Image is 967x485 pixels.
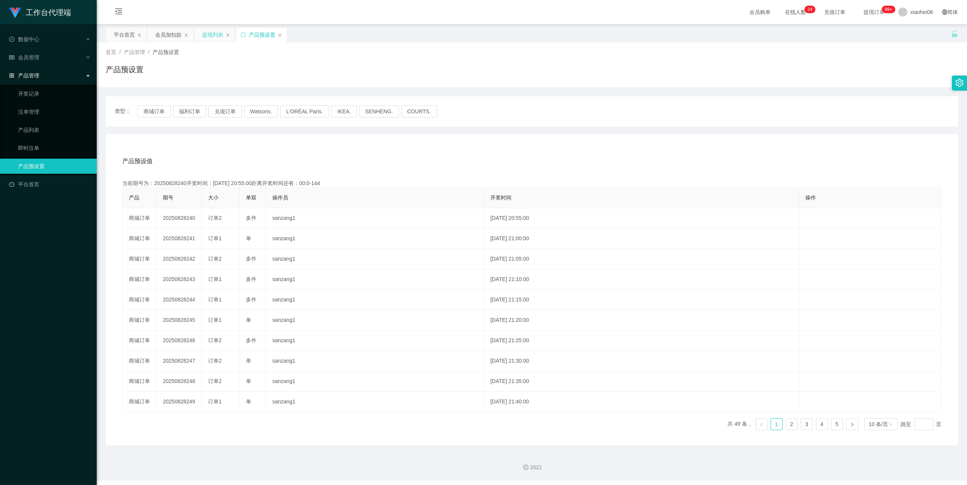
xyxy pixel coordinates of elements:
[266,351,484,371] td: sanzang1
[771,418,783,430] li: 1
[266,290,484,310] td: sanzang1
[484,371,799,392] td: [DATE] 21:35:00
[901,418,941,430] div: 跳至 页
[484,269,799,290] td: [DATE] 21:10:00
[246,276,256,282] span: 多件
[805,195,816,201] span: 操作
[484,351,799,371] td: [DATE] 21:30:00
[816,419,828,430] a: 4
[123,229,157,249] td: 商城订单
[123,331,157,351] td: 商城订单
[137,105,171,117] button: 商城订单
[208,297,222,303] span: 订单1
[771,419,782,430] a: 1
[831,418,843,430] li: 5
[246,235,251,241] span: 单
[123,392,157,412] td: 商城订单
[523,465,528,470] i: 图标: copyright
[123,371,157,392] td: 商城订单
[280,105,329,117] button: L'ORÉAL Paris.
[122,179,941,187] div: 当前期号为：20250828240开奖时间：[DATE] 20:55:00距离开奖时间还有：00:0-144
[484,310,799,331] td: [DATE] 21:20:00
[331,105,357,117] button: IKEA.
[157,269,202,290] td: 20250828243
[278,33,282,37] i: 图标: close
[816,418,828,430] li: 4
[208,276,222,282] span: 订单1
[209,105,242,117] button: 兑现订单
[9,73,39,79] span: 产品管理
[18,122,91,137] a: 产品列表
[9,8,21,18] img: logo.9652507e.png
[882,6,895,13] sup: 1003
[266,269,484,290] td: sanzang1
[157,331,202,351] td: 20250828246
[9,177,91,192] a: 图标: dashboard平台首页
[9,54,39,60] span: 会员管理
[244,105,278,117] button: Watsons.
[137,33,142,37] i: 图标: close
[801,419,813,430] a: 3
[831,419,843,430] a: 5
[9,37,14,42] i: 图标: check-circle-o
[241,32,246,37] i: 图标: sync
[184,33,188,37] i: 图标: close
[755,418,768,430] li: 上一页
[246,378,251,384] span: 单
[759,422,764,427] i: 图标: left
[266,229,484,249] td: sanzang1
[869,419,888,430] div: 10 条/页
[124,49,145,55] span: 产品管理
[359,105,399,117] button: SENHENG.
[18,141,91,156] a: 即时注单
[484,208,799,229] td: [DATE] 20:55:00
[114,28,135,42] div: 平台首页
[26,0,71,25] h1: 工作台代理端
[129,195,139,201] span: 产品
[123,310,157,331] td: 商城订单
[208,399,222,405] span: 订单1
[807,6,810,13] p: 2
[249,28,275,42] div: 产品预设置
[157,392,202,412] td: 20250828249
[157,208,202,229] td: 20250828240
[123,269,157,290] td: 商城订单
[246,215,256,221] span: 多件
[208,256,222,262] span: 订单2
[266,208,484,229] td: sanzang1
[955,79,964,87] i: 图标: setting
[246,358,251,364] span: 单
[106,49,116,55] span: 首页
[401,105,437,117] button: COURTS.
[942,9,947,15] i: 图标: global
[246,297,256,303] span: 多件
[18,159,91,174] a: 产品预设置
[123,290,157,310] td: 商城订单
[157,229,202,249] td: 20250828241
[208,195,219,201] span: 大小
[157,310,202,331] td: 20250828245
[18,104,91,119] a: 注单管理
[266,331,484,351] td: sanzang1
[9,36,39,42] span: 数据中心
[103,463,961,471] div: 2021
[484,249,799,269] td: [DATE] 21:05:00
[246,399,251,405] span: 单
[123,208,157,229] td: 商城订单
[208,378,222,384] span: 订单2
[123,351,157,371] td: 商城订单
[484,331,799,351] td: [DATE] 21:25:00
[246,317,251,323] span: 单
[106,64,144,75] h1: 产品预设置
[122,157,153,166] span: 产品预设值
[208,337,222,343] span: 订单2
[208,215,222,221] span: 订单2
[484,392,799,412] td: [DATE] 21:40:00
[148,49,150,55] span: /
[266,392,484,412] td: sanzang1
[208,358,222,364] span: 订单2
[173,105,206,117] button: 福利订单
[157,290,202,310] td: 20250828244
[157,249,202,269] td: 20250828242
[490,195,511,201] span: 开奖时间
